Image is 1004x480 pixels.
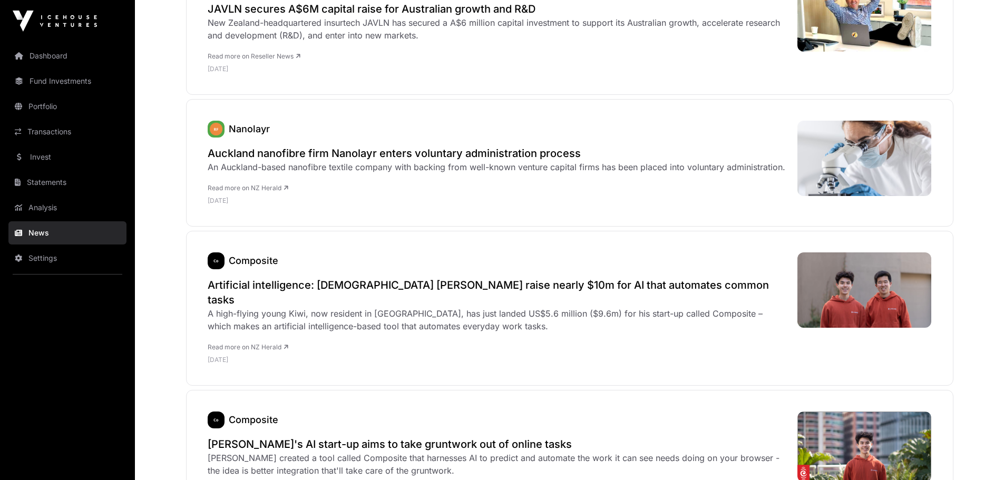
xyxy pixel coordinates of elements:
[208,121,225,138] a: Nanolayr
[8,70,126,93] a: Fund Investments
[8,120,126,143] a: Transactions
[8,221,126,244] a: News
[229,255,278,266] a: Composite
[951,429,1004,480] iframe: Chat Widget
[229,123,270,134] a: Nanolayr
[8,95,126,118] a: Portfolio
[208,412,225,428] a: Composite
[208,252,225,269] a: Composite
[208,121,225,138] img: revolution-fibres208.png
[13,11,97,32] img: Icehouse Ventures Logo
[208,146,785,161] a: Auckland nanofibre firm Nanolayr enters voluntary administration process
[208,16,787,42] div: New Zealand-headquartered insurtech JAVLN has secured a A$6 million capital investment to support...
[208,356,787,364] p: [DATE]
[208,437,787,452] a: [PERSON_NAME]'s AI start-up aims to take gruntwork out of online tasks
[208,197,785,205] p: [DATE]
[8,145,126,169] a: Invest
[208,278,787,307] a: Artificial intelligence: [DEMOGRAPHIC_DATA] [PERSON_NAME] raise nearly $10m for AI that automates...
[208,343,288,351] a: Read more on NZ Herald
[208,412,225,428] img: composite410.png
[8,196,126,219] a: Analysis
[8,44,126,67] a: Dashboard
[8,247,126,270] a: Settings
[8,171,126,194] a: Statements
[208,65,787,73] p: [DATE]
[797,121,932,196] img: H7AB3QAHWVAUBGCTYQCTPUHQDQ.jpg
[208,161,785,173] div: An Auckland-based nanofibre textile company with backing from well-known venture capital firms ha...
[208,2,787,16] a: JAVLN secures A$6M capital raise for Australian growth and R&D
[208,52,300,60] a: Read more on Reseller News
[797,252,932,328] img: IIIQ5KSFZZBRHCOOWWJ674PKEQ.jpg
[208,307,787,332] div: A high-flying young Kiwi, now resident in [GEOGRAPHIC_DATA], has just landed US$5.6 million ($9.6...
[208,452,787,477] div: [PERSON_NAME] created a tool called Composite that harnesses AI to predict and automate the work ...
[229,414,278,425] a: Composite
[208,184,288,192] a: Read more on NZ Herald
[208,252,225,269] img: composite410.png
